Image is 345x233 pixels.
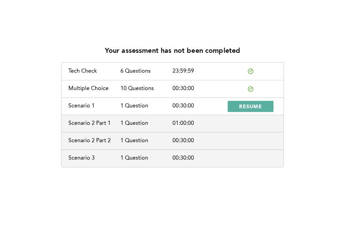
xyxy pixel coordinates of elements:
[172,138,225,144] div: 00:30:00
[68,155,120,161] div: Scenario 3
[68,120,120,127] div: Scenario 2 Part 1
[120,103,172,109] div: 1 Question
[68,86,120,92] div: Multiple Choice
[68,103,120,109] div: Scenario 1
[172,68,225,74] div: 23:59:59
[120,86,172,92] div: 10 Questions
[120,138,172,144] div: 1 Question
[120,68,172,74] div: 6 Questions
[120,120,172,127] div: 1 Question
[172,103,225,109] div: 00:30:00
[228,101,274,112] button: RESUME
[68,68,120,74] div: Tech Check
[120,155,172,161] div: 1 Question
[172,120,225,127] div: 01:00:00
[105,47,241,55] p: Your assessment has not been completed
[172,155,225,161] div: 00:30:00
[239,103,262,110] span: RESUME
[172,86,225,92] div: 00:30:00
[68,138,120,144] div: Scenario 2 Part 2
